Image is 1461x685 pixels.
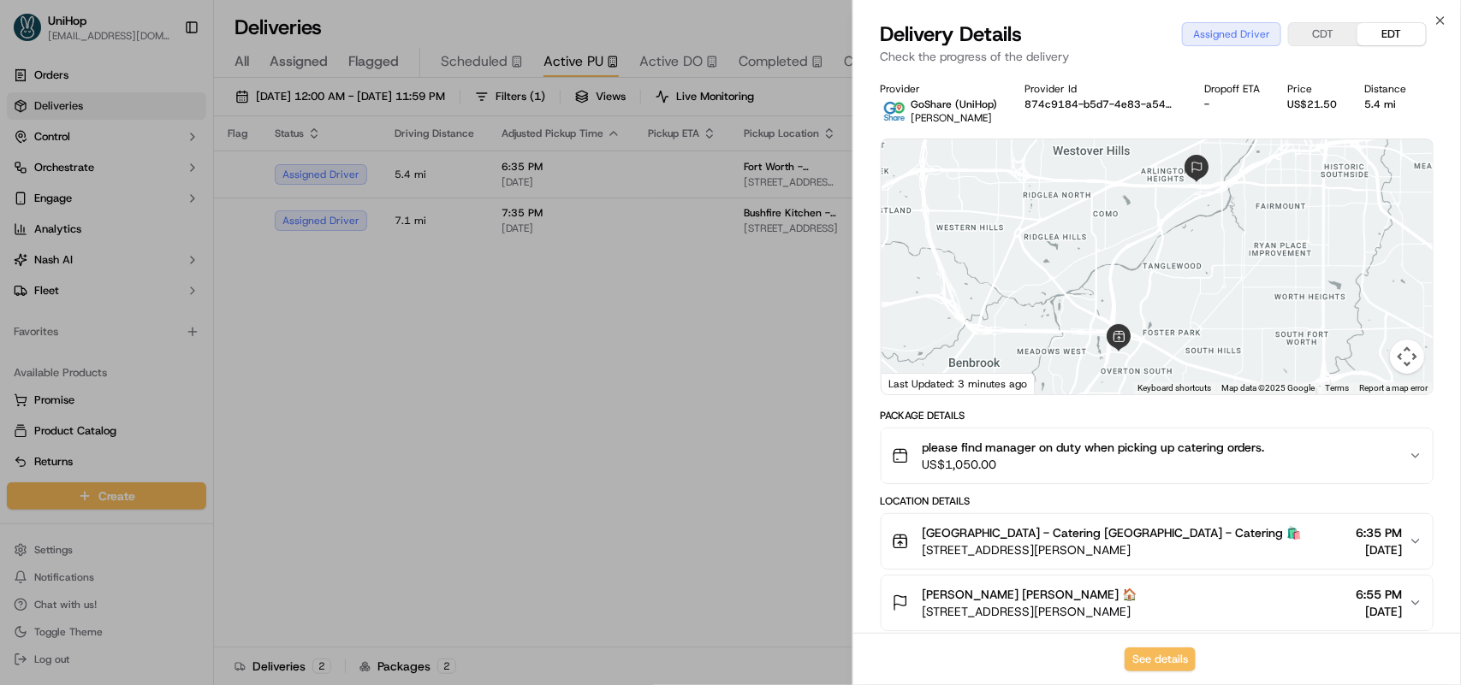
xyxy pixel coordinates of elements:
div: Distance [1364,82,1406,96]
div: We're available if you need us! [77,180,235,194]
div: US$21.50 [1287,97,1337,111]
a: 📗Knowledge Base [10,375,138,406]
div: Price [1287,82,1337,96]
input: Got a question? Start typing here... [45,110,308,128]
span: [PERSON_NAME] [53,311,139,325]
span: please find manager on duty when picking up catering orders. [923,439,1265,456]
span: Delivery Details [881,21,1023,48]
span: • [142,311,148,325]
button: [PERSON_NAME] [PERSON_NAME] 🏠[STREET_ADDRESS][PERSON_NAME]6:55 PM[DATE] [882,576,1433,630]
button: EDT [1357,23,1426,45]
div: Package Details [881,409,1434,422]
span: [PERSON_NAME] [53,265,139,279]
span: [STREET_ADDRESS][PERSON_NAME] [923,541,1302,558]
span: 6:55 PM [1356,586,1402,603]
span: Pylon [170,424,207,437]
img: 1736555255976-a54dd68f-1ca7-489b-9aae-adbdc363a1c4 [17,163,48,194]
img: 1736555255976-a54dd68f-1ca7-489b-9aae-adbdc363a1c4 [34,312,48,326]
button: Map camera controls [1390,340,1424,374]
div: Last Updated: 3 minutes ago [882,373,1035,394]
div: 5.4 mi [1364,97,1406,111]
button: please find manager on duty when picking up catering orders.US$1,050.00 [882,428,1433,483]
span: • [142,265,148,279]
a: 💻API Documentation [138,375,282,406]
img: 1736555255976-a54dd68f-1ca7-489b-9aae-adbdc363a1c4 [34,266,48,280]
button: See all [265,219,312,239]
a: Report a map error [1359,383,1428,393]
a: Powered byPylon [121,423,207,437]
span: [PERSON_NAME] [PERSON_NAME] 🏠 [923,586,1137,603]
div: Past conversations [17,222,115,236]
a: Terms (opens in new tab) [1325,383,1349,393]
span: [DATE] [151,265,187,279]
button: CDT [1289,23,1357,45]
span: [GEOGRAPHIC_DATA] - Catering [GEOGRAPHIC_DATA] - Catering 🛍️ [923,524,1302,541]
div: 💻 [145,384,158,398]
button: Start new chat [291,168,312,189]
span: [DATE] [1356,603,1402,620]
a: Open this area in Google Maps (opens a new window) [886,372,942,394]
p: GoShare (UniHop) [912,97,998,111]
div: Provider [881,82,998,96]
div: - [1204,97,1260,111]
p: Welcome 👋 [17,68,312,96]
span: Knowledge Base [34,382,131,399]
img: Nash [17,17,51,51]
span: US$1,050.00 [923,456,1265,473]
img: 8016278978528_b943e370aa5ada12b00a_72.png [36,163,67,194]
img: Asif Zaman Khan [17,249,45,276]
div: Start new chat [77,163,281,180]
span: [STREET_ADDRESS][PERSON_NAME] [923,603,1137,620]
img: goshare_logo.png [881,97,908,125]
p: Check the progress of the delivery [881,48,1434,65]
div: Dropoff ETA [1204,82,1260,96]
span: 6:35 PM [1356,524,1402,541]
span: API Documentation [162,382,275,399]
div: Provider Id [1025,82,1177,96]
img: Google [886,372,942,394]
button: See details [1125,647,1196,671]
span: [DATE] [1356,541,1402,558]
span: Map data ©2025 Google [1221,383,1315,393]
button: [GEOGRAPHIC_DATA] - Catering [GEOGRAPHIC_DATA] - Catering 🛍️[STREET_ADDRESS][PERSON_NAME]6:35 PM[... [882,514,1433,569]
button: 874c9184-b5d7-4e83-a548-d1485a749e07 [1025,97,1177,111]
div: 📗 [17,384,31,398]
span: [PERSON_NAME] [912,111,993,125]
img: Brigitte Vinadas [17,295,45,322]
div: Location Details [881,494,1434,508]
span: [DATE] [151,311,187,325]
button: Keyboard shortcuts [1137,382,1211,394]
